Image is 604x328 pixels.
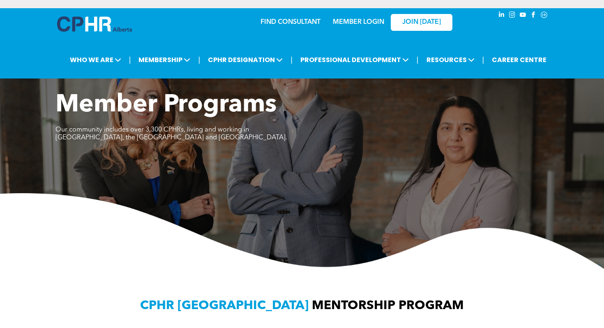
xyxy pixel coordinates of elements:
span: RESOURCES [424,52,477,67]
li: | [482,51,484,68]
img: A blue and white logo for cp alberta [57,16,132,32]
span: MEMBERSHIP [136,52,193,67]
span: JOIN [DATE] [402,18,441,26]
li: | [129,51,131,68]
span: CPHR [GEOGRAPHIC_DATA] [140,300,309,312]
span: PROFESSIONAL DEVELOPMENT [298,52,411,67]
span: CPHR DESIGNATION [205,52,285,67]
a: youtube [518,10,527,21]
a: JOIN [DATE] [391,14,452,31]
a: Social network [539,10,549,21]
a: facebook [529,10,538,21]
a: MEMBER LOGIN [333,19,384,25]
li: | [417,51,419,68]
li: | [290,51,293,68]
span: Member Programs [55,93,277,118]
a: CAREER CENTRE [489,52,549,67]
span: WHO WE ARE [67,52,124,67]
span: Our community includes over 3,300 CPHRs, living and working in [GEOGRAPHIC_DATA], the [GEOGRAPHIC... [55,127,287,141]
span: MENTORSHIP PROGRAM [312,300,464,312]
a: instagram [507,10,516,21]
a: FIND CONSULTANT [261,19,320,25]
li: | [198,51,200,68]
a: linkedin [497,10,506,21]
